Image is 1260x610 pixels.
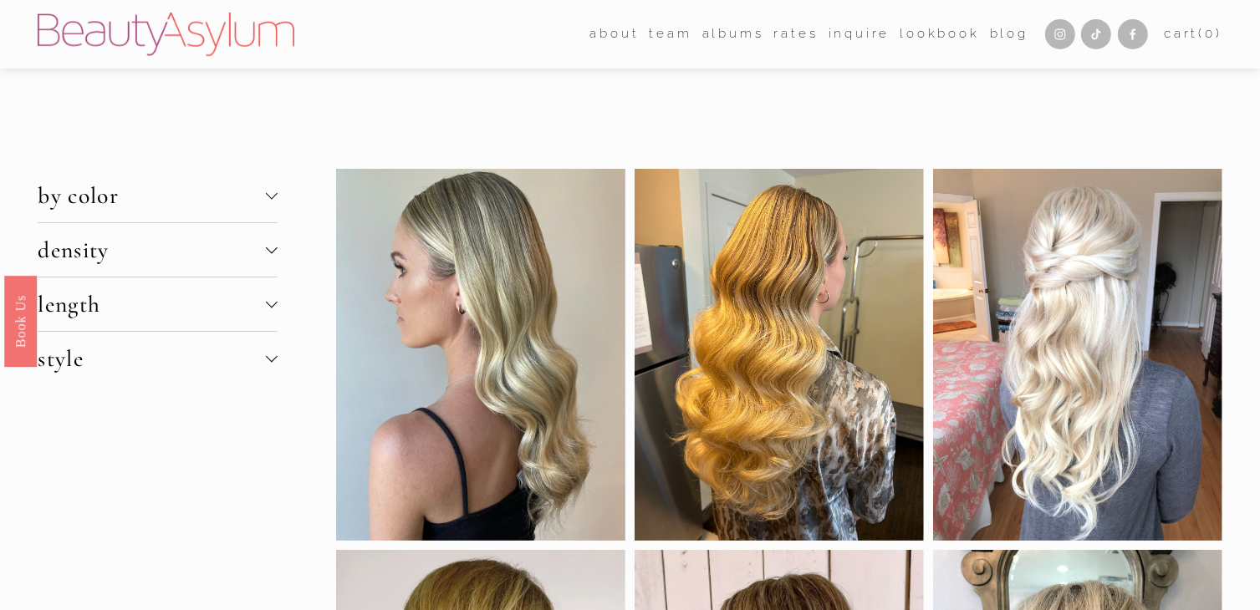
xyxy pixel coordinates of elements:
button: density [38,223,277,277]
span: about [589,23,639,45]
a: TikTok [1081,19,1111,49]
button: style [38,332,277,385]
img: Beauty Asylum | Bridal Hair &amp; Makeup Charlotte &amp; Atlanta [38,13,294,56]
a: folder dropdown [650,22,692,47]
a: Facebook [1118,19,1148,49]
span: by color [38,181,265,210]
a: albums [702,22,764,47]
button: length [38,277,277,331]
a: 0 items in cart [1164,23,1222,45]
span: length [38,290,265,318]
button: by color [38,169,277,222]
span: density [38,236,265,264]
a: Instagram [1045,19,1075,49]
span: team [650,23,692,45]
span: style [38,344,265,373]
a: Blog [990,22,1028,47]
a: Book Us [4,276,37,367]
a: folder dropdown [589,22,639,47]
a: Inquire [829,22,890,47]
a: Rates [774,22,819,47]
a: Lookbook [900,22,979,47]
span: ( ) [1198,26,1222,41]
span: 0 [1205,26,1216,41]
